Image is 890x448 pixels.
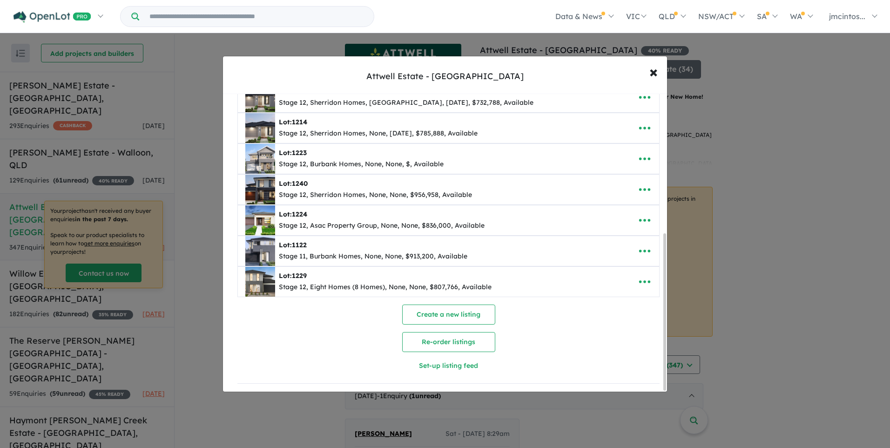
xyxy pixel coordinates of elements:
img: Attwell%20Estate%20-%20Deanside%20-%20Lot%201224___1724393707.png [245,205,275,235]
span: 1224 [292,210,307,218]
img: Attwell%20Estate%20-%20Deanside%20-%20Lot%201229___1724394207.jpg [245,267,275,297]
img: Attwell%20Estate%20-%20Deanside%20-%20Lot%201240___1724393428.png [245,175,275,204]
div: Stage 11, Burbank Homes, None, None, $913,200, Available [279,251,467,262]
span: × [649,61,658,81]
b: Lot: [279,210,307,218]
img: Attwell%20Estate%20-%20Deanside%20-%20Lot%201223___1724393428.jpg [245,144,275,174]
button: Set-up listing feed [343,356,554,376]
span: 1240 [292,179,308,188]
span: 1229 [292,272,307,280]
span: jmcintos... [829,12,865,21]
div: Stage 12, Eight Homes (8 Homes), None, None, $807,766, Available [279,282,492,293]
button: Create a new listing [402,305,495,325]
div: Stage 12, Asac Property Group, None, None, $836,000, Available [279,220,485,231]
img: Attwell%20Estate%20-%20Deanside%20-%20Lot%201210___1724392773.jpg [245,82,275,112]
b: Lot: [279,118,307,126]
span: 1214 [292,118,307,126]
div: Stage 12, Burbank Homes, None, None, $, Available [279,159,444,170]
b: Lot: [279,179,308,188]
div: Stage 12, Sherridon Homes, [GEOGRAPHIC_DATA], [DATE], $732,788, Available [279,97,533,109]
span: 1122 [292,241,307,249]
input: Try estate name, suburb, builder or developer [141,7,372,27]
div: Attwell Estate - [GEOGRAPHIC_DATA] [366,70,524,82]
div: Stage 12, Sherridon Homes, None, [DATE], $785,888, Available [279,128,478,139]
img: Attwell%20Estate%20-%20Deanside%20-%20Lot%201214___1724392944.png [245,113,275,143]
b: Lot: [279,272,307,280]
button: Re-order listings [402,332,495,352]
img: Openlot PRO Logo White [13,11,91,23]
span: 1223 [292,149,307,157]
div: Stage 12, Sherridon Homes, None, None, $956,958, Available [279,190,472,201]
b: Lot: [279,149,307,157]
img: Attwell%20Estate%20-%20Deanside%20-%20Lot%201122___1724394206.png [245,236,275,266]
b: Lot: [279,241,307,249]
